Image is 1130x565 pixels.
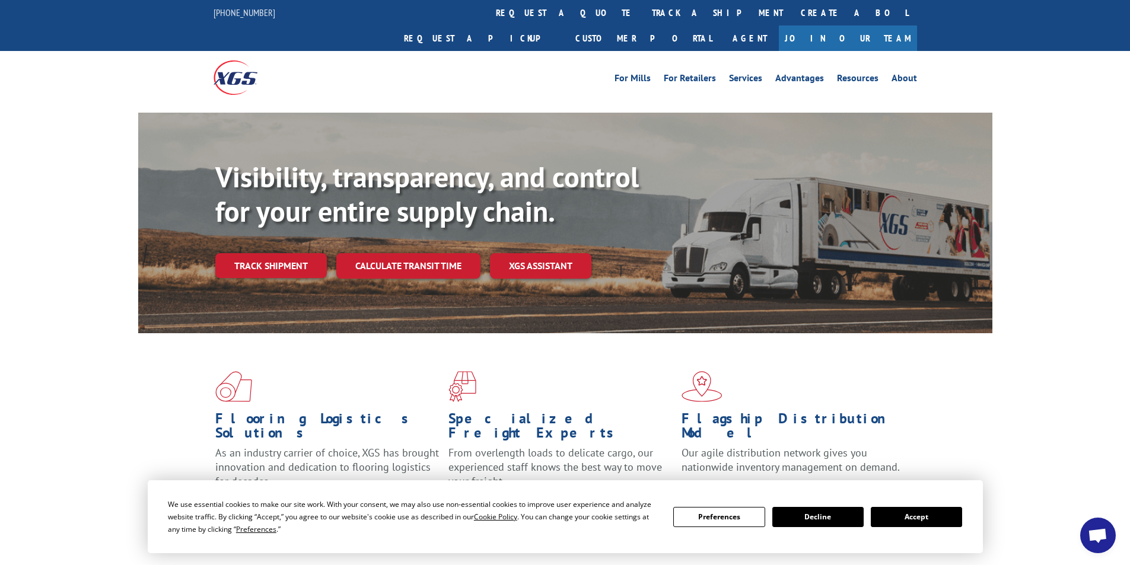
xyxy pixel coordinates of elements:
[214,7,275,18] a: [PHONE_NUMBER]
[682,446,900,474] span: Our agile distribution network gives you nationwide inventory management on demand.
[779,25,917,51] a: Join Our Team
[168,498,659,535] div: We use essential cookies to make our site work. With your consent, we may also use non-essential ...
[775,74,824,87] a: Advantages
[448,371,476,402] img: xgs-icon-focused-on-flooring-red
[336,253,480,279] a: Calculate transit time
[215,158,639,229] b: Visibility, transparency, and control for your entire supply chain.
[448,411,673,446] h1: Specialized Freight Experts
[566,25,721,51] a: Customer Portal
[215,411,440,446] h1: Flooring Logistics Solutions
[871,507,962,527] button: Accept
[772,507,864,527] button: Decline
[490,253,591,279] a: XGS ASSISTANT
[215,253,327,278] a: Track shipment
[837,74,878,87] a: Resources
[682,371,722,402] img: xgs-icon-flagship-distribution-model-red
[721,25,779,51] a: Agent
[474,512,517,522] span: Cookie Policy
[664,74,716,87] a: For Retailers
[892,74,917,87] a: About
[395,25,566,51] a: Request a pickup
[148,480,983,553] div: Cookie Consent Prompt
[448,446,673,499] p: From overlength loads to delicate cargo, our experienced staff knows the best way to move your fr...
[215,446,439,488] span: As an industry carrier of choice, XGS has brought innovation and dedication to flooring logistics...
[615,74,651,87] a: For Mills
[673,507,765,527] button: Preferences
[729,74,762,87] a: Services
[1080,518,1116,553] div: Open chat
[682,411,906,446] h1: Flagship Distribution Model
[215,371,252,402] img: xgs-icon-total-supply-chain-intelligence-red
[236,524,276,534] span: Preferences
